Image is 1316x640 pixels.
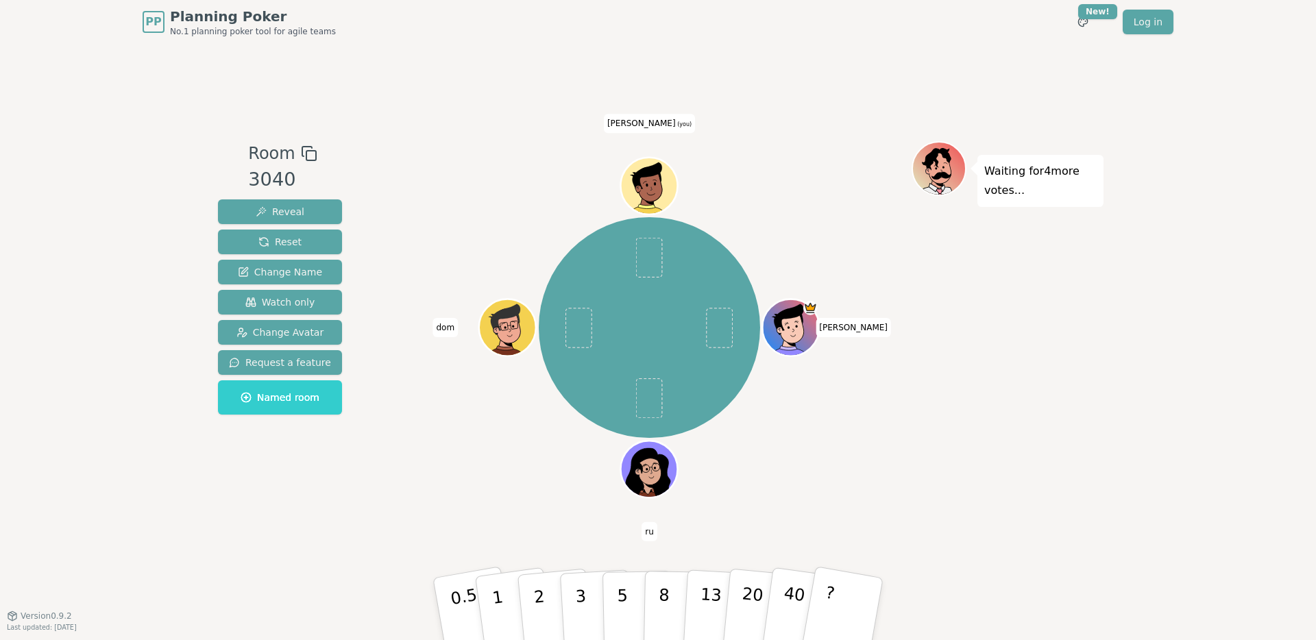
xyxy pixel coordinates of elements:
[7,611,72,621] button: Version0.9.2
[256,205,304,219] span: Reveal
[604,114,695,133] span: Click to change your name
[816,318,891,337] span: Click to change your name
[143,7,336,37] a: PPPlanning PokerNo.1 planning poker tool for agile teams
[984,162,1097,200] p: Waiting for 4 more votes...
[236,325,324,339] span: Change Avatar
[145,14,161,30] span: PP
[642,522,657,541] span: Click to change your name
[218,350,342,375] button: Request a feature
[218,320,342,345] button: Change Avatar
[245,295,315,309] span: Watch only
[248,141,295,166] span: Room
[1071,10,1095,34] button: New!
[218,380,342,415] button: Named room
[238,265,322,279] span: Change Name
[1078,4,1117,19] div: New!
[241,391,319,404] span: Named room
[248,166,317,194] div: 3040
[229,356,331,369] span: Request a feature
[432,318,458,337] span: Click to change your name
[218,290,342,315] button: Watch only
[170,26,336,37] span: No.1 planning poker tool for agile teams
[1123,10,1173,34] a: Log in
[218,199,342,224] button: Reveal
[676,121,692,127] span: (you)
[622,159,676,212] button: Click to change your avatar
[7,624,77,631] span: Last updated: [DATE]
[258,235,302,249] span: Reset
[803,301,818,315] span: Matthew J is the host
[218,260,342,284] button: Change Name
[21,611,72,621] span: Version 0.9.2
[218,230,342,254] button: Reset
[170,7,336,26] span: Planning Poker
